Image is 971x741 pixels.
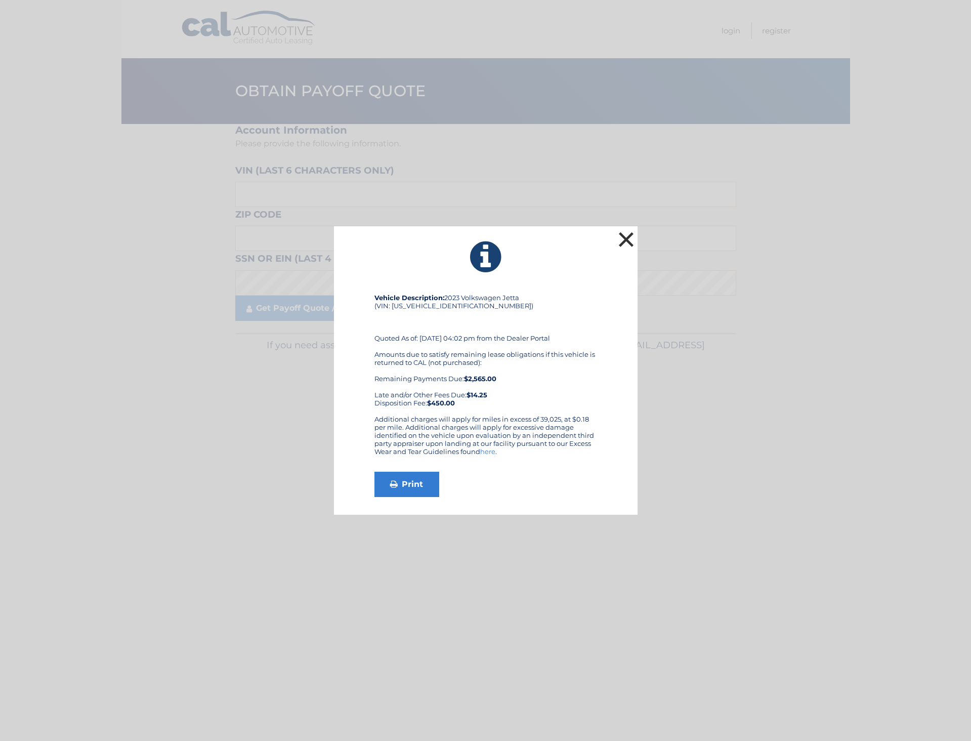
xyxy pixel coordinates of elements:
[374,350,597,407] div: Amounts due to satisfy remaining lease obligations if this vehicle is returned to CAL (not purcha...
[616,229,637,250] button: ×
[467,391,487,399] b: $14.25
[480,447,495,456] a: here
[374,294,597,415] div: 2023 Volkswagen Jetta (VIN: [US_VEHICLE_IDENTIFICATION_NUMBER]) Quoted As of: [DATE] 04:02 pm fro...
[374,415,597,464] div: Additional charges will apply for miles in excess of 39,025, at $0.18 per mile. Additional charge...
[374,472,439,497] a: Print
[427,399,455,407] strong: $450.00
[464,375,496,383] b: $2,565.00
[374,294,444,302] strong: Vehicle Description:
